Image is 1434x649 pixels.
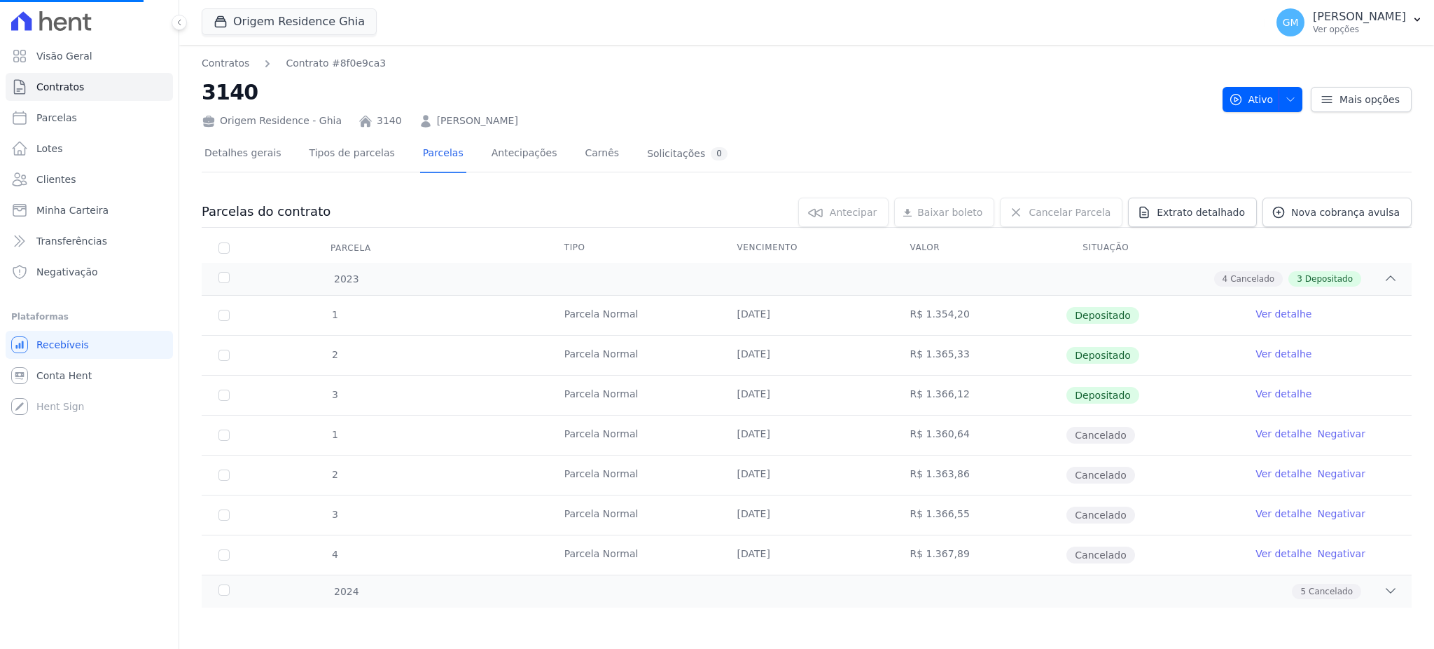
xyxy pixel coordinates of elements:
input: Só é possível selecionar pagamentos em aberto [218,430,230,441]
a: Contrato #8f0e9ca3 [286,56,386,71]
a: Solicitações0 [644,136,730,173]
span: 3 [1297,273,1302,285]
td: Parcela Normal [548,296,721,335]
p: [PERSON_NAME] [1313,10,1406,24]
p: Ver opções [1313,24,1406,35]
div: Origem Residence - Ghia [202,114,342,128]
td: Parcela Normal [548,376,721,415]
div: Parcela [314,234,388,262]
th: Tipo [548,233,721,263]
a: Nova cobrança avulsa [1262,198,1412,227]
span: Cancelado [1066,427,1134,444]
td: Parcela Normal [548,336,721,375]
button: Ativo [1223,87,1303,112]
button: Origem Residence Ghia [202,8,377,35]
a: Mais opções [1311,87,1412,112]
a: Ver detalhe [1255,387,1311,401]
a: Ver detalhe [1255,307,1311,321]
h3: Parcelas do contrato [202,203,330,220]
span: 1 [330,429,338,440]
td: [DATE] [721,336,893,375]
span: 2 [330,349,338,360]
span: Extrato detalhado [1157,205,1245,219]
span: Visão Geral [36,49,92,63]
a: Negativar [1317,468,1365,479]
span: 2024 [333,585,359,599]
a: Ver detalhe [1255,427,1311,441]
a: Transferências [6,227,173,255]
a: Ver detalhe [1255,467,1311,481]
a: Extrato detalhado [1128,198,1257,227]
span: Negativação [36,265,98,279]
a: Recebíveis [6,331,173,359]
a: Ver detalhe [1255,507,1311,521]
td: [DATE] [721,535,893,575]
td: R$ 1.363,86 [893,456,1066,495]
div: Plataformas [11,308,167,325]
span: 5 [1300,585,1306,598]
td: [DATE] [721,456,893,495]
a: Ver detalhe [1255,347,1311,361]
td: [DATE] [721,376,893,415]
td: R$ 1.354,20 [893,296,1066,335]
td: R$ 1.366,55 [893,496,1066,535]
span: Minha Carteira [36,203,109,217]
input: Só é possível selecionar pagamentos em aberto [218,390,230,401]
span: Conta Hent [36,369,92,383]
span: Nova cobrança avulsa [1291,205,1400,219]
a: Negativar [1317,428,1365,439]
span: 4 [1223,273,1228,285]
span: Cancelado [1066,507,1134,524]
div: 0 [711,147,728,160]
td: Parcela Normal [548,535,721,575]
span: Cancelado [1230,273,1274,285]
a: Contratos [6,73,173,101]
span: GM [1283,18,1299,27]
a: Lotes [6,135,173,163]
td: R$ 1.367,89 [893,535,1066,575]
a: Visão Geral [6,42,173,70]
span: 2 [330,469,338,480]
a: Negativação [6,258,173,286]
input: Só é possível selecionar pagamentos em aberto [218,350,230,361]
a: Parcelas [6,104,173,132]
span: Depositado [1066,347,1139,364]
span: Contratos [36,80,84,94]
td: Parcela Normal [548,496,721,535]
input: Só é possível selecionar pagamentos em aberto [218,549,230,561]
nav: Breadcrumb [202,56,1211,71]
td: R$ 1.360,64 [893,416,1066,455]
span: 3 [330,389,338,400]
td: R$ 1.365,33 [893,336,1066,375]
span: 3 [330,509,338,520]
input: Só é possível selecionar pagamentos em aberto [218,470,230,481]
span: Transferências [36,234,107,248]
a: Clientes [6,165,173,193]
input: Só é possível selecionar pagamentos em aberto [218,310,230,321]
nav: Breadcrumb [202,56,386,71]
a: Parcelas [420,136,466,173]
span: Parcelas [36,111,77,125]
span: Cancelado [1309,585,1353,598]
th: Vencimento [721,233,893,263]
td: Parcela Normal [548,416,721,455]
a: Negativar [1317,508,1365,519]
th: Situação [1066,233,1239,263]
input: Só é possível selecionar pagamentos em aberto [218,510,230,521]
span: Cancelado [1066,467,1134,484]
a: Ver detalhe [1255,547,1311,561]
span: Clientes [36,172,76,186]
span: Cancelado [1066,547,1134,563]
a: Carnês [582,136,622,173]
span: Recebíveis [36,338,89,352]
h2: 3140 [202,76,1211,108]
a: 3140 [377,114,402,128]
a: Conta Hent [6,362,173,390]
a: Negativar [1317,548,1365,559]
span: Mais opções [1339,93,1400,107]
td: [DATE] [721,296,893,335]
a: Contratos [202,56,249,71]
span: Ativo [1229,87,1274,112]
a: Minha Carteira [6,196,173,224]
a: Detalhes gerais [202,136,284,173]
